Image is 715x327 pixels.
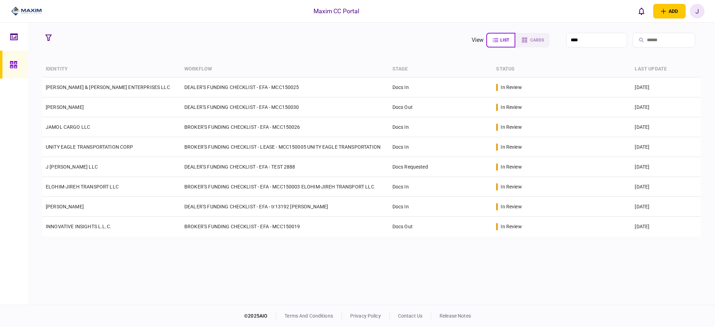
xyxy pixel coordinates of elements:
td: [DATE] [631,157,701,177]
td: DEALER'S FUNDING CHECKLIST - EFA - MCC150025 [181,77,389,97]
img: client company logo [11,6,42,16]
td: [DATE] [631,97,701,117]
div: in review [501,203,522,210]
td: DEALER'S FUNDING CHECKLIST - EFA - MCC150030 [181,97,389,117]
button: open adding identity options [653,4,686,18]
td: Docs In [389,137,493,157]
a: UNITY EAGLE TRANSPORTATION CORP [46,144,133,150]
a: JAMOL CARGO LLC [46,124,90,130]
div: view [472,36,484,44]
div: in review [501,104,522,111]
div: in review [501,163,522,170]
td: DEALER'S FUNDING CHECKLIST - EFA - tr13192 [PERSON_NAME] [181,197,389,217]
span: list [500,38,509,43]
button: open notifications list [634,4,649,18]
button: list [486,33,515,47]
td: [DATE] [631,177,701,197]
a: [PERSON_NAME] & [PERSON_NAME] ENTERPRISES LLC [46,84,170,90]
td: Docs Requested [389,157,493,177]
div: in review [501,223,522,230]
a: release notes [440,313,471,319]
div: in review [501,143,522,150]
td: Docs In [389,197,493,217]
a: privacy policy [350,313,381,319]
th: status [493,61,631,77]
td: [DATE] [631,77,701,97]
td: Docs In [389,117,493,137]
th: stage [389,61,493,77]
td: Docs In [389,77,493,97]
div: Maxim CC Portal [314,7,360,16]
span: cards [530,38,544,43]
a: [PERSON_NAME] [46,204,84,209]
td: Docs In [389,177,493,197]
td: [DATE] [631,137,701,157]
td: [DATE] [631,197,701,217]
a: J [PERSON_NAME] LLC [46,164,98,170]
button: J [690,4,705,18]
th: workflow [181,61,389,77]
th: last update [631,61,701,77]
td: BROKER'S FUNDING CHECKLIST - EFA - MCC150019 [181,217,389,237]
div: © 2025 AIO [244,312,276,320]
button: cards [515,33,550,47]
a: INNOVATIVE INSIGHTS L.L.C. [46,224,111,229]
td: [DATE] [631,217,701,237]
a: contact us [398,313,422,319]
th: identity [42,61,181,77]
div: in review [501,84,522,91]
a: terms and conditions [285,313,333,319]
a: ELOHIM-JIREH TRANSPORT LLC [46,184,119,189]
div: in review [501,124,522,131]
td: BROKER'S FUNDING CHECKLIST - LEASE - MCC150005 UNITY EAGLE TRANSPORTATION [181,137,389,157]
td: DEALER'S FUNDING CHECKLIST - EFA - TEST 2888 [181,157,389,177]
td: BROKER'S FUNDING CHECKLIST - EFA - MCC150003 ELOHIM-JIREH TRANSPORT LLC [181,177,389,197]
td: Docs Out [389,97,493,117]
div: in review [501,183,522,190]
td: Docs Out [389,217,493,237]
td: BROKER'S FUNDING CHECKLIST - EFA - MCC150026 [181,117,389,137]
td: [DATE] [631,117,701,137]
a: [PERSON_NAME] [46,104,84,110]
